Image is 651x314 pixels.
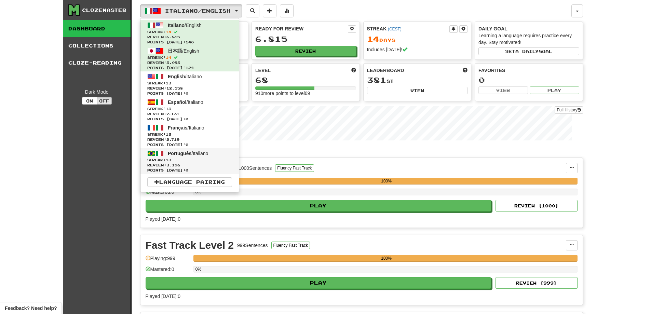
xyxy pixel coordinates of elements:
span: a daily [515,49,539,54]
span: 14 [166,55,171,59]
span: 13 [166,107,171,111]
span: Streak: [147,158,232,163]
span: Level [255,67,271,74]
span: Points [DATE]: 124 [147,65,232,70]
a: English/ItalianoStreak:13 Review:12.558Points [DATE]:0 [140,71,239,97]
div: st [367,76,468,85]
button: View [367,87,468,94]
span: Review: 2.719 [147,137,232,142]
a: Français/ItalianoStreak:13 Review:2.719Points [DATE]:0 [140,123,239,148]
span: Points [DATE]: 0 [147,168,232,173]
a: Full History [555,106,583,114]
div: 999 Sentences [237,242,268,249]
a: Português/ItalianoStreak:13 Review:3.196Points [DATE]:0 [140,148,239,174]
a: Italiano/EnglishStreak:14 Review:6.815Points [DATE]:140 [140,20,239,46]
div: Learning a language requires practice every day. Stay motivated! [478,32,579,46]
span: English [168,74,185,79]
span: / Italiano [168,74,202,79]
a: 日本語/EnglishStreak:14 Review:3.093Points [DATE]:124 [140,46,239,71]
span: Español [168,99,186,105]
div: Streak [367,25,450,32]
div: Mastered: 0 [146,266,190,277]
div: Playing: 999 [146,255,190,266]
div: 910 more points to level 69 [255,90,356,97]
button: Fluency Fast Track [271,242,310,249]
p: In Progress [140,147,583,154]
button: Italiano/English [140,4,242,17]
span: Points [DATE]: 0 [147,91,232,96]
span: Review: 7.131 [147,111,232,117]
span: 13 [166,132,171,136]
span: Português [168,151,191,156]
div: Day s [367,35,468,44]
span: Points [DATE]: 0 [147,142,232,147]
span: Review: 3.093 [147,60,232,65]
div: Favorites [478,67,579,74]
div: 68 [255,76,356,84]
button: Play [146,200,491,211]
span: 13 [166,158,171,162]
button: Off [97,97,112,105]
span: / English [168,48,199,54]
span: 日本語 [168,48,182,54]
span: 14 [166,30,171,34]
span: Streak: [147,55,232,60]
span: Italiano / English [165,8,231,14]
span: Streak: [147,29,232,35]
button: Add sentence to collection [263,4,276,17]
span: Review: 3.196 [147,163,232,168]
div: 1.000 Sentences [237,165,272,172]
span: / English [168,23,202,28]
button: View [478,86,528,94]
span: 381 [367,75,386,85]
div: 100% [195,255,578,262]
a: Dashboard [63,20,131,37]
span: Review: 12.558 [147,86,232,91]
a: Español/ItalianoStreak:13 Review:7.131Points [DATE]:0 [140,97,239,123]
span: / Italiano [168,99,203,105]
button: Play [146,277,491,289]
span: This week in points, UTC [463,67,467,74]
button: Review [255,46,356,56]
div: 100% [195,178,578,185]
span: Points [DATE]: 0 [147,117,232,122]
span: / Italiano [168,125,204,131]
span: Leaderboard [367,67,404,74]
a: Collections [63,37,131,54]
div: Mastered: 0 [146,189,190,200]
span: 14 [367,34,379,44]
button: Seta dailygoal [478,47,579,55]
span: Open feedback widget [5,305,57,312]
span: Played [DATE]: 0 [146,293,180,299]
button: Search sentences [246,4,259,17]
div: 0 [478,76,579,84]
span: 13 [166,81,171,85]
button: Play [530,86,579,94]
span: Streak: [147,106,232,111]
button: Fluency Fast Track [275,164,314,172]
button: On [82,97,97,105]
div: Dark Mode [68,88,125,95]
div: Daily Goal [478,25,579,32]
span: Italiano [168,23,185,28]
span: Français [168,125,188,131]
span: Streak: [147,81,232,86]
div: Fast Track Level 2 [146,240,234,250]
div: Includes [DATE]! [367,46,468,53]
button: Review (999) [496,277,578,289]
div: Clozemaster [82,7,126,14]
div: 6.815 [255,35,356,43]
span: Points [DATE]: 140 [147,40,232,45]
span: Streak: [147,132,232,137]
span: Score more points to level up [351,67,356,74]
button: More stats [280,4,294,17]
button: Review (1000) [496,200,578,211]
a: Cloze-Reading [63,54,131,71]
span: / Italiano [168,151,208,156]
a: Language Pairing [147,177,232,187]
span: Played [DATE]: 0 [146,216,180,222]
span: Review: 6.815 [147,35,232,40]
div: Ready for Review [255,25,348,32]
a: (CEST) [388,27,402,31]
